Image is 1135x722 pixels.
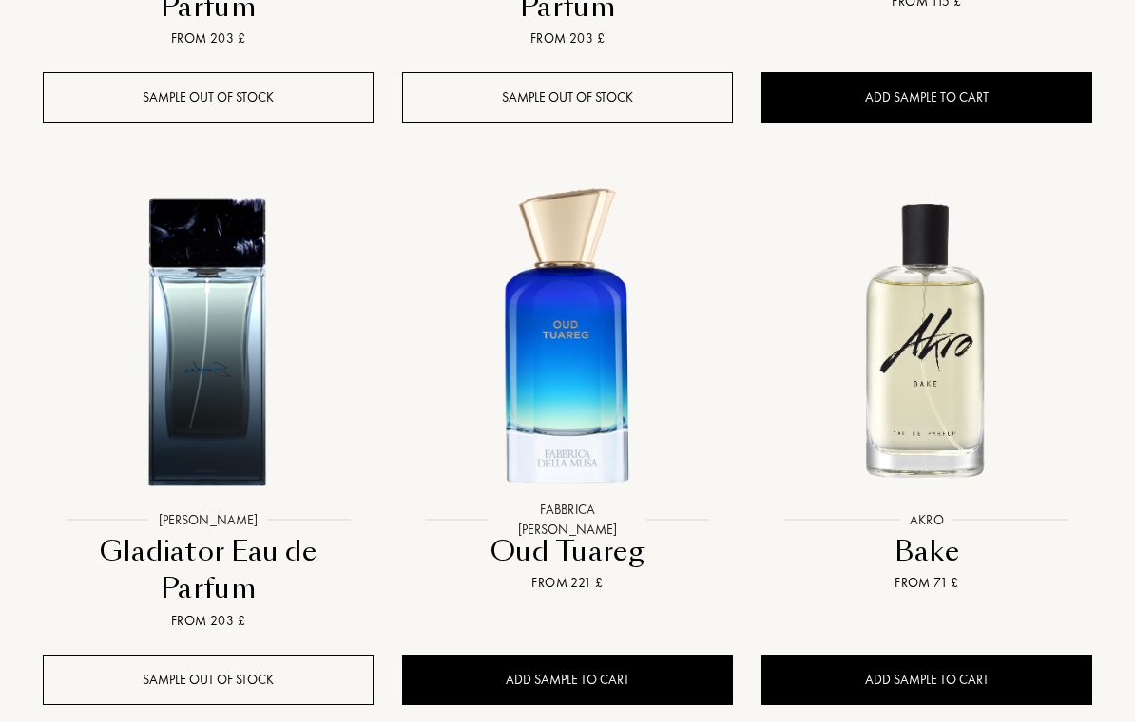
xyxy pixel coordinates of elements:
[765,178,1088,501] img: Bake Akro
[769,574,1085,594] div: From 71 £
[761,157,1092,617] a: Bake AkroAkroBakeFrom 71 £
[43,655,374,706] div: Sample out of stock
[402,655,733,706] div: Add sample to cart
[402,73,733,123] div: Sample out of stock
[50,29,366,49] div: From 203 £
[50,612,366,632] div: From 203 £
[50,534,366,609] div: Gladiator Eau de Parfum
[43,157,374,655] a: Gladiator Eau de Parfum Sora Dora[PERSON_NAME]Gladiator Eau de ParfumFrom 203 £
[761,73,1092,123] div: Add sample to cart
[406,178,729,501] img: Oud Tuareg Fabbrica Della Musa
[410,574,725,594] div: From 221 £
[761,655,1092,706] div: Add sample to cart
[43,73,374,123] div: Sample out of stock
[47,178,370,501] img: Gladiator Eau de Parfum Sora Dora
[410,29,725,49] div: From 203 £
[402,157,733,617] a: Oud Tuareg Fabbrica Della MusaFabbrica [PERSON_NAME]Oud TuaregFrom 221 £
